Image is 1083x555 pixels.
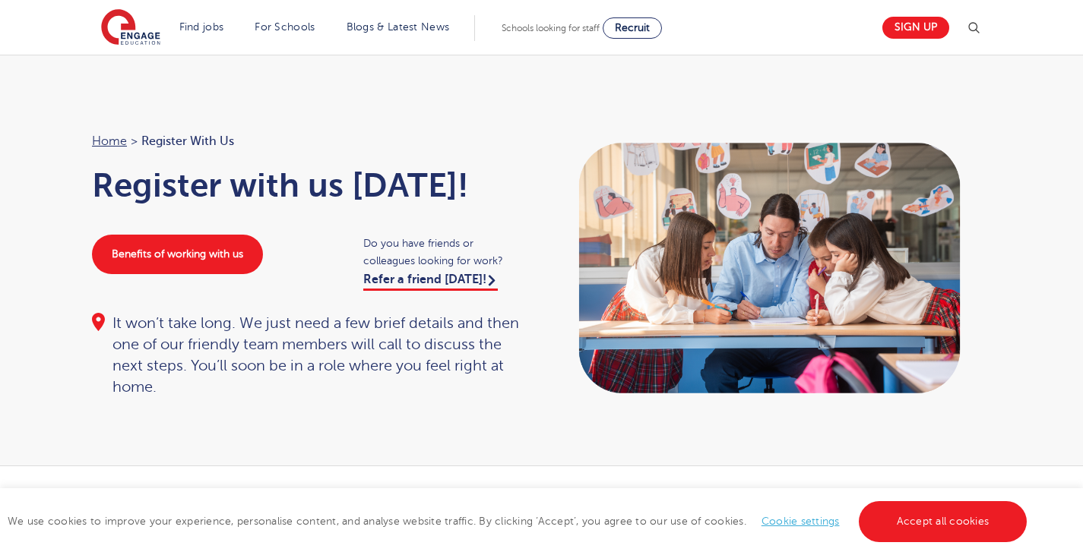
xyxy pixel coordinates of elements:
[859,501,1028,542] a: Accept all cookies
[141,131,234,151] span: Register with us
[92,134,127,148] a: Home
[92,313,527,398] div: It won’t take long. We just need a few brief details and then one of our friendly team members wi...
[179,21,224,33] a: Find jobs
[131,134,138,148] span: >
[363,235,527,270] span: Do you have friends or colleagues looking for work?
[347,21,450,33] a: Blogs & Latest News
[615,22,650,33] span: Recruit
[882,17,949,39] a: Sign up
[92,166,527,204] h1: Register with us [DATE]!
[255,21,315,33] a: For Schools
[762,516,840,527] a: Cookie settings
[92,235,263,274] a: Benefits of working with us
[8,516,1031,527] span: We use cookies to improve your experience, personalise content, and analyse website traffic. By c...
[101,9,160,47] img: Engage Education
[603,17,662,39] a: Recruit
[363,273,498,291] a: Refer a friend [DATE]!
[502,23,600,33] span: Schools looking for staff
[92,131,527,151] nav: breadcrumb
